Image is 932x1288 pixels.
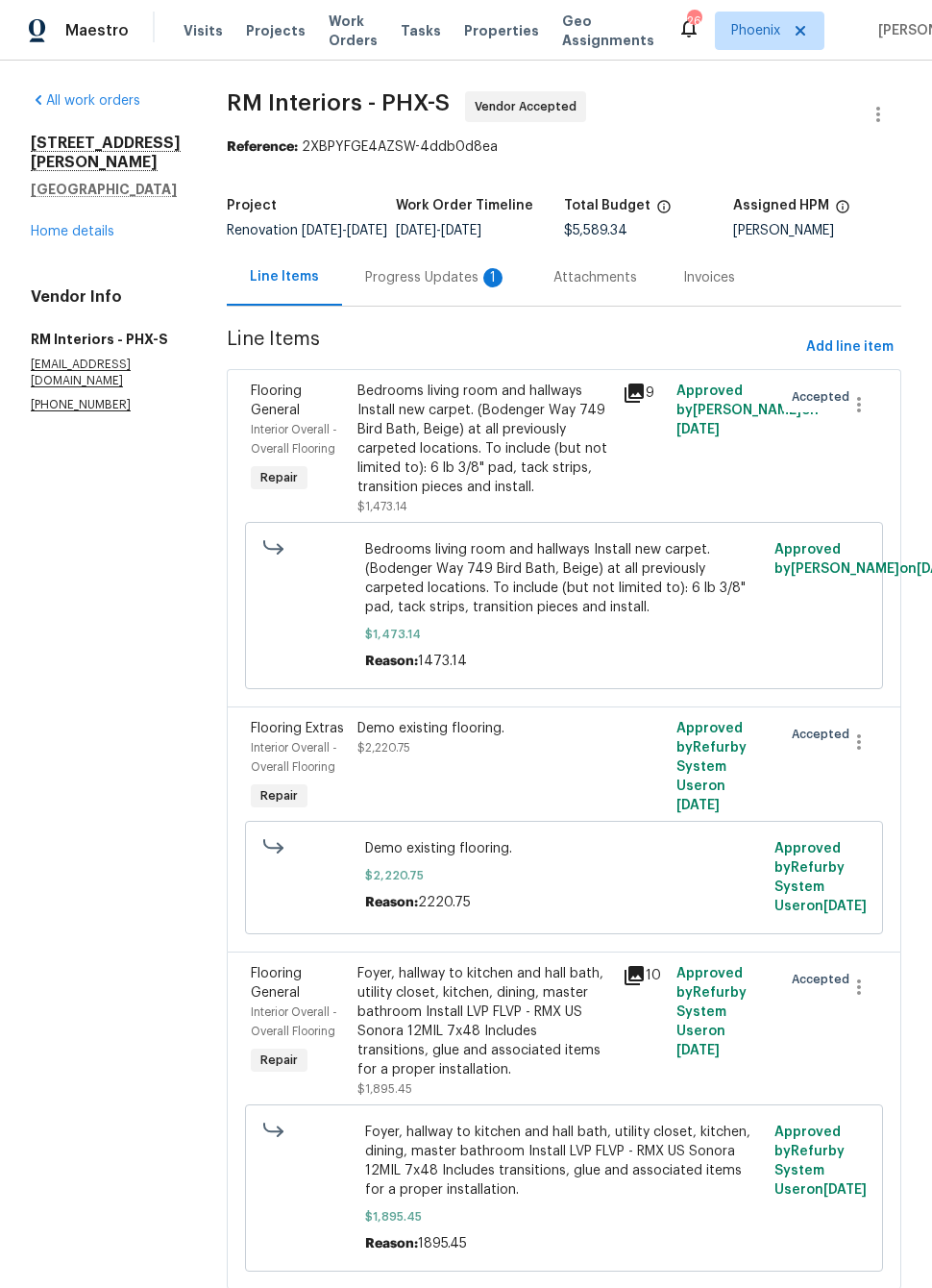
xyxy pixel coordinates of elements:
span: Flooring General [251,967,302,1000]
span: Interior Overall - Overall Flooring [251,742,337,773]
a: Home details [31,225,114,238]
span: $2,220.75 [357,742,410,754]
span: [DATE] [441,224,481,237]
span: Reason: [365,896,418,909]
div: Demo existing flooring. [357,719,612,738]
span: [DATE] [676,423,720,436]
span: [DATE] [347,224,387,237]
div: Bedrooms living room and hallways Install new carpet. (Bodenger Way 749 Bird Bath, Beige) at all ... [357,382,612,497]
h5: Work Order Timeline [396,199,533,212]
span: $1,895.45 [365,1207,762,1226]
span: [DATE] [396,224,436,237]
div: Progress Updates [365,268,507,287]
span: Approved by Refurby System User on [676,722,747,812]
h5: Assigned HPM [733,199,829,212]
span: Approved by [PERSON_NAME] on [676,384,819,436]
span: Projects [246,21,306,40]
button: Add line item [798,330,901,365]
span: Work Orders [329,12,378,50]
h5: Project [227,199,277,212]
span: Reason: [365,655,418,668]
span: Flooring Extras [251,722,344,735]
h4: Vendor Info [31,287,181,307]
span: $5,589.34 [564,224,627,237]
span: Renovation [227,224,387,237]
span: Demo existing flooring. [365,839,762,858]
span: Bedrooms living room and hallways Install new carpet. (Bodenger Way 749 Bird Bath, Beige) at all ... [365,540,762,617]
span: [DATE] [823,1183,867,1197]
span: $1,473.14 [357,501,407,512]
h5: RM Interiors - PHX-S [31,330,181,349]
span: Vendor Accepted [475,97,584,116]
div: Invoices [683,268,735,287]
span: $1,895.45 [357,1083,412,1095]
span: Phoenix [731,21,780,40]
span: RM Interiors - PHX-S [227,91,450,114]
div: 26 [687,12,700,31]
span: Tasks [401,24,441,37]
span: Line Items [227,330,798,365]
span: Repair [253,786,306,805]
span: Properties [464,21,539,40]
span: [DATE] [302,224,342,237]
span: $2,220.75 [365,866,762,885]
div: Attachments [553,268,637,287]
span: Approved by Refurby System User on [676,967,747,1057]
a: All work orders [31,94,140,108]
span: Repair [253,468,306,487]
h5: Total Budget [564,199,650,212]
span: Accepted [792,387,857,407]
span: 1473.14 [418,655,467,668]
span: Accepted [792,725,857,744]
div: 2XBPYFGE4AZSW-4ddb0d8ea [227,137,901,157]
div: [PERSON_NAME] [733,224,902,237]
span: $1,473.14 [365,625,762,644]
div: 1 [483,268,503,287]
span: Foyer, hallway to kitchen and hall bath, utility closet, kitchen, dining, master bathroom Install... [365,1123,762,1200]
span: Maestro [65,21,129,40]
span: Flooring General [251,384,302,417]
span: [DATE] [823,900,867,913]
span: Geo Assignments [562,12,654,50]
span: Reason: [365,1237,418,1251]
span: Visits [184,21,223,40]
span: Repair [253,1051,306,1070]
div: Foyer, hallway to kitchen and hall bath, utility closet, kitchen, dining, master bathroom Install... [357,964,612,1079]
span: Approved by Refurby System User on [774,1126,867,1197]
span: [DATE] [676,1044,720,1057]
span: The total cost of line items that have been proposed by Opendoor. This sum includes line items th... [656,199,672,224]
b: Reference: [227,140,298,154]
span: - [396,224,481,237]
span: Interior Overall - Overall Flooring [251,1006,337,1037]
div: 10 [623,964,664,987]
span: Accepted [792,970,857,989]
span: The hpm assigned to this work order. [835,199,850,224]
span: Approved by Refurby System User on [774,842,867,913]
span: Add line item [806,335,894,359]
div: 9 [623,382,664,405]
span: 1895.45 [418,1237,467,1251]
span: - [302,224,387,237]
div: Line Items [250,267,319,286]
span: [DATE] [676,799,720,812]
span: 2220.75 [418,896,471,909]
span: Interior Overall - Overall Flooring [251,424,337,455]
